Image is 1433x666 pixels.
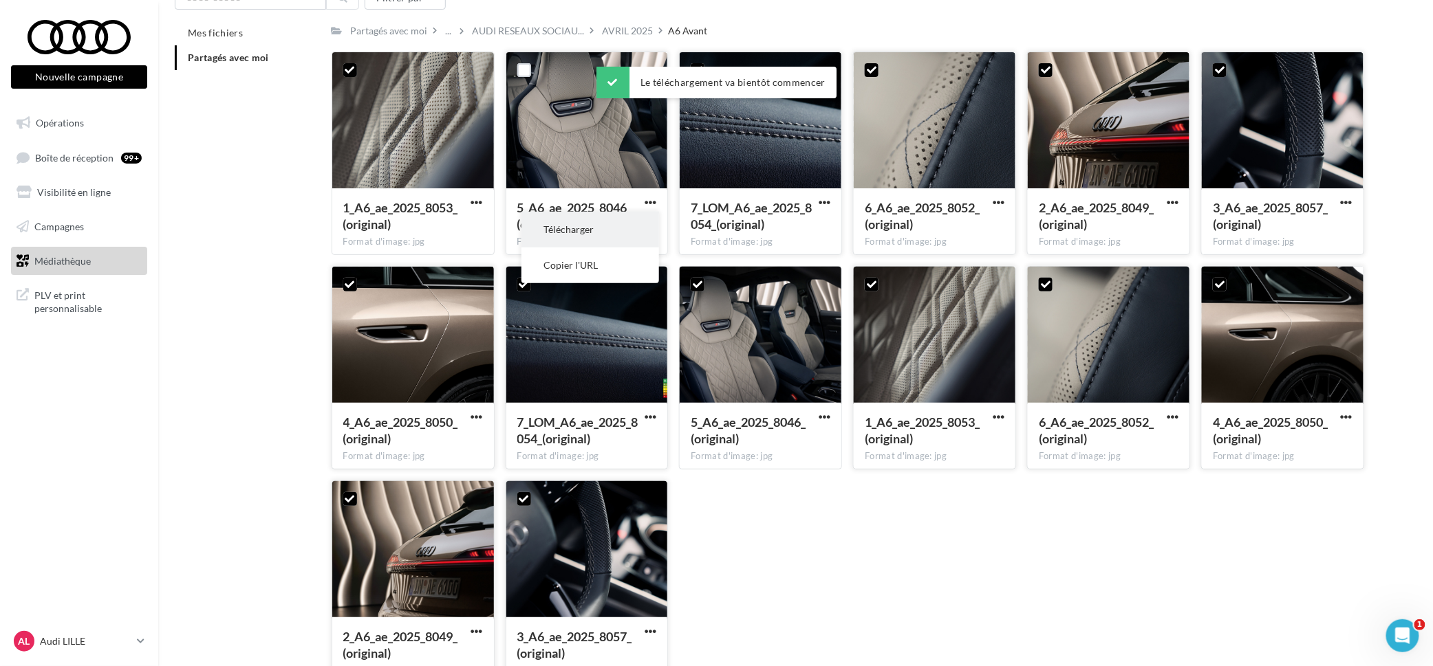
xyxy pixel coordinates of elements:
span: 1_A6_ae_2025_8053_(original) [865,414,980,446]
div: Format d'image: jpg [343,450,483,463]
div: Le téléchargement va bientôt commencer [596,67,837,98]
span: 3_A6_ae_2025_8057_(original) [1213,200,1328,232]
span: Campagnes [34,221,84,232]
span: 2_A6_ae_2025_8049_(original) [343,629,458,661]
a: Visibilité en ligne [8,178,150,207]
span: 7_LOM_A6_ae_2025_8054_(original) [517,414,638,446]
span: PLV et print personnalisable [34,286,142,315]
div: Format d'image: jpg [1039,236,1178,248]
span: Partagés avec moi [188,52,269,63]
span: Médiathèque [34,254,91,266]
div: ... [443,21,455,41]
span: 6_A6_ae_2025_8052_(original) [1039,414,1154,446]
a: Médiathèque [8,247,150,276]
div: A6 Avant [669,24,708,38]
a: AL Audi LILLE [11,628,147,654]
button: Nouvelle campagne [11,65,147,89]
span: 3_A6_ae_2025_8057_(original) [517,629,632,661]
div: Partagés avec moi [351,24,428,38]
div: Format d'image: jpg [517,236,657,248]
span: 2_A6_ae_2025_8049_(original) [1039,200,1154,232]
div: AVRIL 2025 [603,24,654,38]
a: Campagnes [8,212,150,241]
span: 1_A6_ae_2025_8053_(original) [343,200,458,232]
span: 4_A6_ae_2025_8050_(original) [1213,414,1328,446]
span: Mes fichiers [188,27,243,38]
div: Format d'image: jpg [1213,450,1353,463]
span: AUDI RESEAUX SOCIAU... [473,24,585,38]
div: Format d'image: jpg [865,450,1004,463]
span: 1 [1414,619,1425,630]
span: AL [19,634,30,648]
div: Format d'image: jpg [1039,450,1178,463]
span: Visibilité en ligne [37,186,111,198]
div: Format d'image: jpg [517,450,657,463]
div: 99+ [121,153,142,164]
span: 5_A6_ae_2025_8046_(original) [691,414,806,446]
div: Format d'image: jpg [865,236,1004,248]
button: Télécharger [521,212,659,247]
a: Boîte de réception99+ [8,143,150,173]
p: Audi LILLE [40,634,131,648]
div: Format d'image: jpg [1213,236,1353,248]
a: Opérations [8,109,150,137]
span: 7_LOM_A6_ae_2025_8054_(original) [691,200,812,232]
iframe: Intercom live chat [1386,619,1419,652]
div: Format d'image: jpg [343,236,483,248]
span: 5_A6_ae_2025_8046_(original) [517,200,632,232]
span: Opérations [36,117,84,129]
div: Format d'image: jpg [691,450,830,463]
a: PLV et print personnalisable [8,280,150,321]
span: Boîte de réception [35,151,114,163]
button: Copier l'URL [521,247,659,283]
span: 6_A6_ae_2025_8052_(original) [865,200,980,232]
div: Format d'image: jpg [691,236,830,248]
span: 4_A6_ae_2025_8050_(original) [343,414,458,446]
